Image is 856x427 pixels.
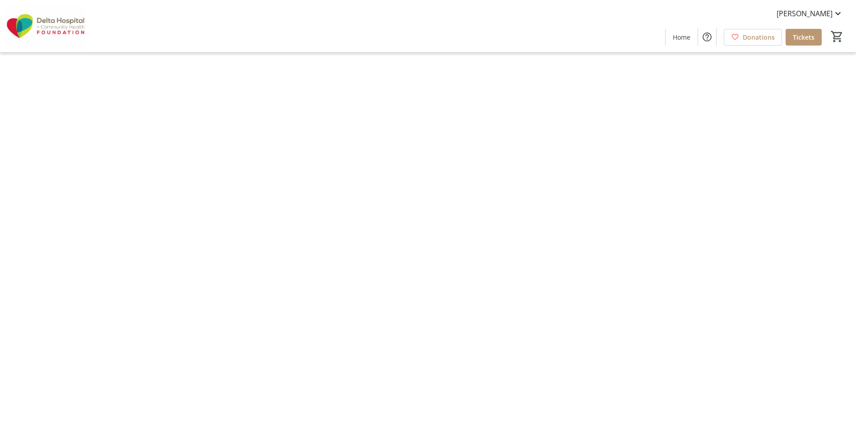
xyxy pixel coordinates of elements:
[666,29,698,46] a: Home
[743,32,775,42] span: Donations
[5,4,86,49] img: Delta Hospital and Community Health Foundation's Logo
[769,6,851,21] button: [PERSON_NAME]
[786,29,822,46] a: Tickets
[777,8,833,19] span: [PERSON_NAME]
[793,32,814,42] span: Tickets
[673,32,690,42] span: Home
[724,29,782,46] a: Donations
[698,28,716,46] button: Help
[829,28,845,45] button: Cart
